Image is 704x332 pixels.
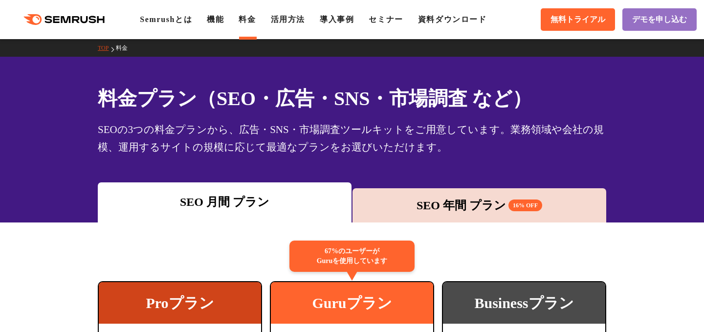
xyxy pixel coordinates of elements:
a: セミナー [369,15,403,23]
a: 活用方法 [271,15,305,23]
span: デモを申し込む [632,15,687,25]
div: 67%のユーザーが Guruを使用しています [289,241,415,272]
a: Semrushとは [140,15,192,23]
div: SEO 年間 プラン [357,197,601,214]
div: Guruプラン [271,282,433,324]
h1: 料金プラン（SEO・広告・SNS・市場調査 など） [98,84,606,113]
a: 料金 [116,44,135,51]
a: 料金 [239,15,256,23]
a: 機能 [207,15,224,23]
a: TOP [98,44,116,51]
span: 16% OFF [508,199,542,211]
div: SEOの3つの料金プランから、広告・SNS・市場調査ツールキットをご用意しています。業務領域や会社の規模、運用するサイトの規模に応じて最適なプランをお選びいただけます。 [98,121,606,156]
a: 無料トライアル [541,8,615,31]
a: デモを申し込む [622,8,697,31]
span: 無料トライアル [550,15,605,25]
div: Businessプラン [443,282,605,324]
div: SEO 月間 プラン [103,193,347,211]
div: Proプラン [99,282,261,324]
a: 導入事例 [320,15,354,23]
a: 資料ダウンロード [418,15,487,23]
